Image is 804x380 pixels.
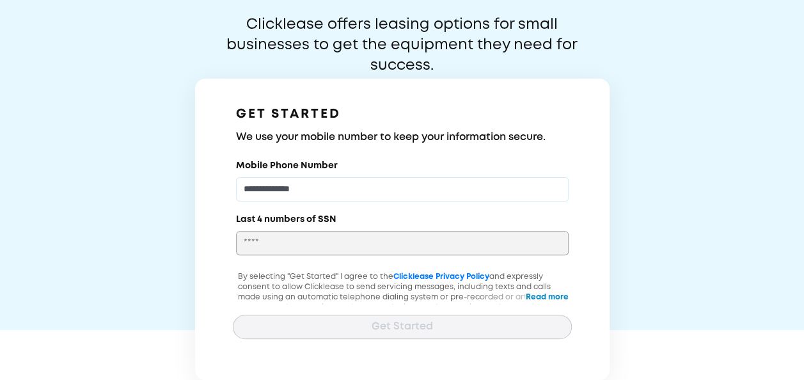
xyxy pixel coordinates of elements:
[236,159,338,172] label: Mobile Phone Number
[236,104,569,125] h1: GET STARTED
[393,273,489,280] a: Clicklease Privacy Policy
[236,130,569,145] h3: We use your mobile number to keep your information secure.
[233,272,572,333] p: By selecting "Get Started" I agree to the and expressly consent to allow Clicklease to send servi...
[233,315,572,339] button: Get Started
[196,15,609,56] p: Clicklease offers leasing options for small businesses to get the equipment they need for success.
[236,213,336,226] label: Last 4 numbers of SSN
